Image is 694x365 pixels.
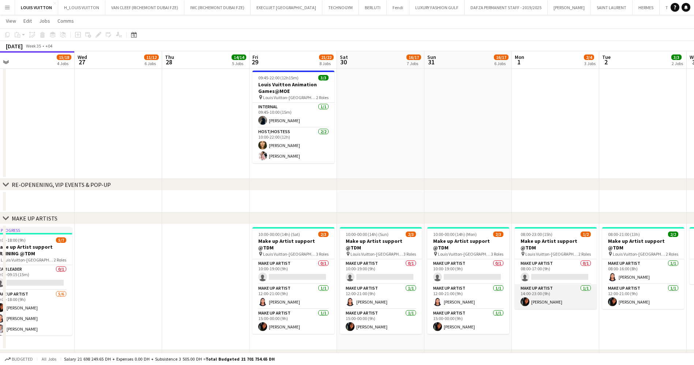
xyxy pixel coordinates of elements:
[57,61,71,66] div: 4 Jobs
[578,251,591,257] span: 2 Roles
[54,257,66,263] span: 2 Roles
[105,0,184,15] button: VAN CLEEF (RICHEMONT DUBAI FZE)
[613,251,666,257] span: Louis Vuitton-[GEOGRAPHIC_DATA]
[514,58,524,66] span: 1
[55,16,77,26] a: Comms
[3,16,19,26] a: View
[359,0,387,15] button: BERLUTI
[36,16,53,26] a: Jobs
[45,43,52,49] div: +04
[40,356,58,362] span: All jobs
[15,0,58,15] button: LOUIS VUITTON
[584,54,594,60] span: 2/4
[491,251,503,257] span: 3 Roles
[427,309,509,334] app-card-role: Make up artist1/115:00-00:00 (9h)[PERSON_NAME]
[56,237,66,243] span: 5/7
[252,103,334,128] app-card-role: Internal1/109:45-10:00 (15m)[PERSON_NAME]
[206,356,275,362] span: Total Budgeted 21 701 754.65 DH
[24,43,42,49] span: Week 35
[346,232,389,237] span: 10:00-00:00 (14h) (Sun)
[58,0,105,15] button: H_LOUIS VUITTON
[672,61,683,66] div: 2 Jobs
[601,58,611,66] span: 2
[64,356,275,362] div: Salary 21 698 249.65 DH + Expenses 0.00 DH + Subsistence 3 505.00 DH =
[602,54,611,60] span: Tue
[427,227,509,334] app-job-card: 10:00-00:00 (14h) (Mon)2/3Make up Artist support @TDM Louis Vuitton-[GEOGRAPHIC_DATA]3 RolesMake ...
[493,232,503,237] span: 2/3
[6,42,23,50] div: [DATE]
[232,61,246,66] div: 5 Jobs
[515,259,597,284] app-card-role: Make up artist0/108:00-17:00 (9h)
[404,251,416,257] span: 3 Roles
[340,227,422,334] app-job-card: 10:00-00:00 (14h) (Sun)2/3Make up Artist support @TDM Louis Vuitton-[GEOGRAPHIC_DATA]3 RolesMake ...
[591,0,633,15] button: SAINT LAURENT
[20,16,35,26] a: Edit
[252,227,334,334] app-job-card: 10:00-00:00 (14h) (Sat)2/3Make up Artist support @TDM Louis Vuitton-[GEOGRAPHIC_DATA]3 RolesMake ...
[252,128,334,163] app-card-role: Host/Hostess2/210:00-22:00 (12h)[PERSON_NAME][PERSON_NAME]
[426,58,436,66] span: 31
[145,61,158,66] div: 6 Jobs
[12,181,111,188] div: RE-OPENENING, VIP EVENTS & POP-UP
[252,284,334,309] app-card-role: Make up artist1/112:00-21:00 (9h)[PERSON_NAME]
[263,251,316,257] span: Louis Vuitton-[GEOGRAPHIC_DATA]
[406,232,416,237] span: 2/3
[427,238,509,251] h3: Make up Artist support @TDM
[263,95,316,100] span: Louis Vuitton-[GEOGRAPHIC_DATA]
[427,284,509,309] app-card-role: Make up artist1/112:00-21:00 (9h)[PERSON_NAME]
[515,54,524,60] span: Mon
[57,18,74,24] span: Comms
[165,54,174,60] span: Thu
[340,309,422,334] app-card-role: Make up artist1/115:00-00:00 (9h)[PERSON_NAME]
[515,227,597,309] app-job-card: 08:00-23:00 (15h)1/2Make up Artist support @TDM Louis Vuitton-[GEOGRAPHIC_DATA]2 RolesMake up art...
[252,259,334,284] app-card-role: Make up artist0/110:00-19:00 (9h)
[494,54,509,60] span: 16/17
[232,54,246,60] span: 14/14
[319,61,333,66] div: 8 Jobs
[144,54,159,60] span: 11/12
[184,0,251,15] button: IWC (RICHEMONT DUBAI FZE)
[668,232,678,237] span: 2/2
[515,284,597,309] app-card-role: Make up artist1/114:00-23:00 (9h)[PERSON_NAME]
[602,238,684,251] h3: Make up Artist support @TDM
[340,54,348,60] span: Sat
[584,61,596,66] div: 3 Jobs
[4,355,34,363] button: Budgeted
[12,357,33,362] span: Budgeted
[340,238,422,251] h3: Make up Artist support @TDM
[23,18,32,24] span: Edit
[252,238,334,251] h3: Make up Artist support @TDM
[319,54,334,60] span: 21/22
[1,257,54,263] span: Louis Vuitton-[GEOGRAPHIC_DATA]
[427,259,509,284] app-card-role: Make up artist0/110:00-19:00 (9h)
[252,81,334,94] h3: Louis Vuitton Animation Games@MOE
[465,0,548,15] button: DAFZA PERMANENT STAFF - 2019/2025
[387,0,409,15] button: Fendi
[666,251,678,257] span: 2 Roles
[581,232,591,237] span: 1/2
[340,259,422,284] app-card-role: Make up artist0/110:00-19:00 (9h)
[318,75,329,80] span: 3/3
[548,0,591,15] button: [PERSON_NAME]
[409,0,465,15] button: LUXURY FASHION GULF
[76,58,87,66] span: 27
[633,0,660,15] button: HERMES
[316,251,329,257] span: 3 Roles
[12,215,57,222] div: MAKE UP ARTISTS
[608,232,640,237] span: 08:00-21:00 (13h)
[350,251,404,257] span: Louis Vuitton-[GEOGRAPHIC_DATA]
[252,54,258,60] span: Fri
[427,54,436,60] span: Sun
[57,54,71,60] span: 15/18
[525,251,578,257] span: Louis Vuitton-[GEOGRAPHIC_DATA]
[406,54,421,60] span: 16/17
[407,61,421,66] div: 7 Jobs
[252,71,334,163] app-job-card: 09:45-22:00 (12h15m)3/3Louis Vuitton Animation Games@MOE Louis Vuitton-[GEOGRAPHIC_DATA]2 RolesIn...
[602,227,684,309] app-job-card: 08:00-21:00 (13h)2/2Make up Artist support @TDM Louis Vuitton-[GEOGRAPHIC_DATA]2 RolesMake up art...
[322,0,359,15] button: TECHNOGYM
[258,75,299,80] span: 09:45-22:00 (12h15m)
[78,54,87,60] span: Wed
